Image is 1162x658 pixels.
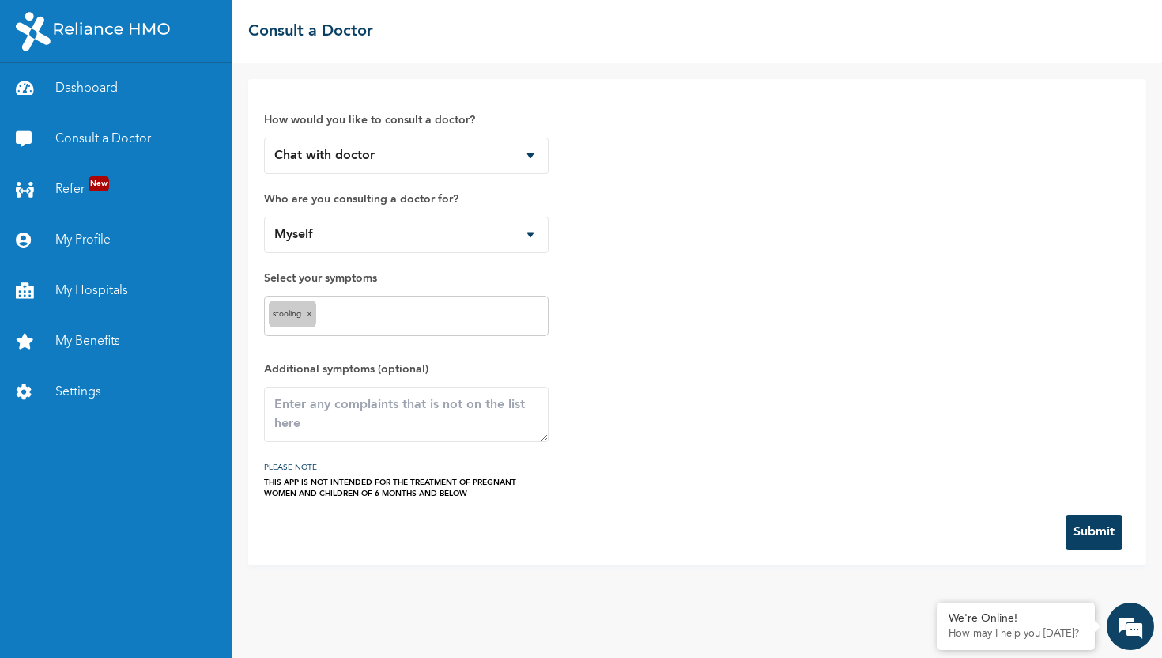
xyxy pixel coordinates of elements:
span: × [307,310,312,318]
label: Who are you consulting a doctor for? [264,190,549,209]
label: How would you like to consult a doctor? [264,111,549,130]
div: We're Online! [949,612,1083,626]
label: Additional symptoms (optional) [264,360,549,379]
img: d_794563401_company_1708531726252_794563401 [29,79,64,119]
span: Conversation [8,564,155,575]
div: THIS APP IS NOT INTENDED FOR THE TREATMENT OF PREGNANT WOMEN AND CHILDREN OF 6 MONTHS AND BELOW [264,477,549,499]
label: Select your symptoms [264,269,549,288]
h3: PLEASE NOTE [264,458,549,477]
div: FAQs [155,536,302,585]
h2: Consult a Doctor [248,20,373,43]
div: Stooling [269,301,316,327]
textarea: Type your message and hit 'Enter' [8,481,301,536]
button: Submit [1066,515,1122,550]
img: RelianceHMO's Logo [16,12,170,51]
div: Minimize live chat window [259,8,297,46]
div: Chat with us now [82,89,266,109]
span: New [89,176,109,191]
span: We're online! [92,224,218,384]
p: How may I help you today? [949,628,1083,641]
